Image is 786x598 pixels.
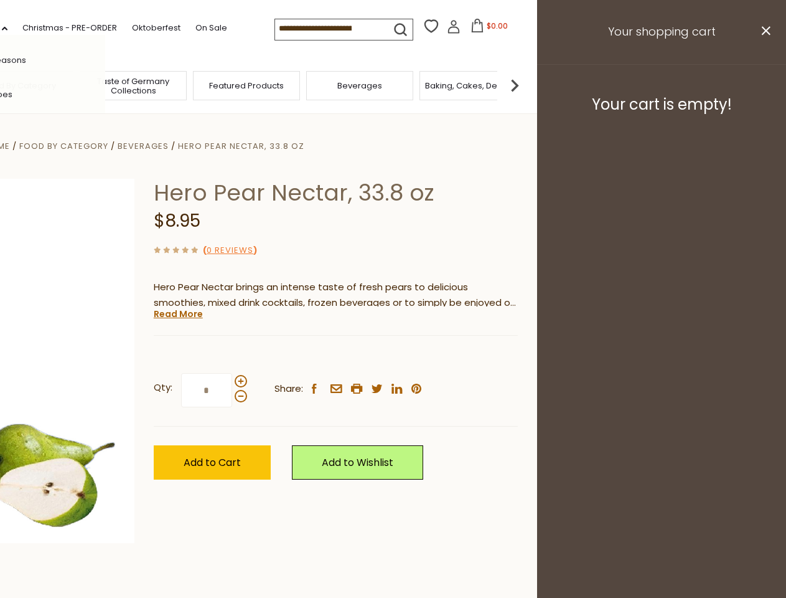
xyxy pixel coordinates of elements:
[83,77,183,95] a: Taste of Germany Collections
[203,244,257,256] span: ( )
[181,373,232,407] input: Qty:
[154,209,200,233] span: $8.95
[154,380,172,396] strong: Qty:
[337,81,382,90] a: Beverages
[553,95,770,114] h3: Your cart is empty!
[209,81,284,90] a: Featured Products
[118,140,169,152] a: Beverages
[154,280,518,311] p: Hero Pear Nectar brings an intense taste of fresh pears to delicious smoothies, mixed drink cockt...
[207,244,253,257] a: 0 Reviews
[132,21,180,35] a: Oktoberfest
[19,140,108,152] a: Food By Category
[463,19,516,37] button: $0.00
[178,140,304,152] a: Hero Pear Nectar, 33.8 oz
[22,21,117,35] a: Christmas - PRE-ORDER
[195,21,227,35] a: On Sale
[154,179,518,207] h1: Hero Pear Nectar, 33.8 oz
[184,455,241,470] span: Add to Cart
[502,73,527,98] img: next arrow
[154,445,271,480] button: Add to Cart
[487,21,508,31] span: $0.00
[154,308,203,320] a: Read More
[292,445,423,480] a: Add to Wishlist
[274,381,303,397] span: Share:
[425,81,522,90] a: Baking, Cakes, Desserts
